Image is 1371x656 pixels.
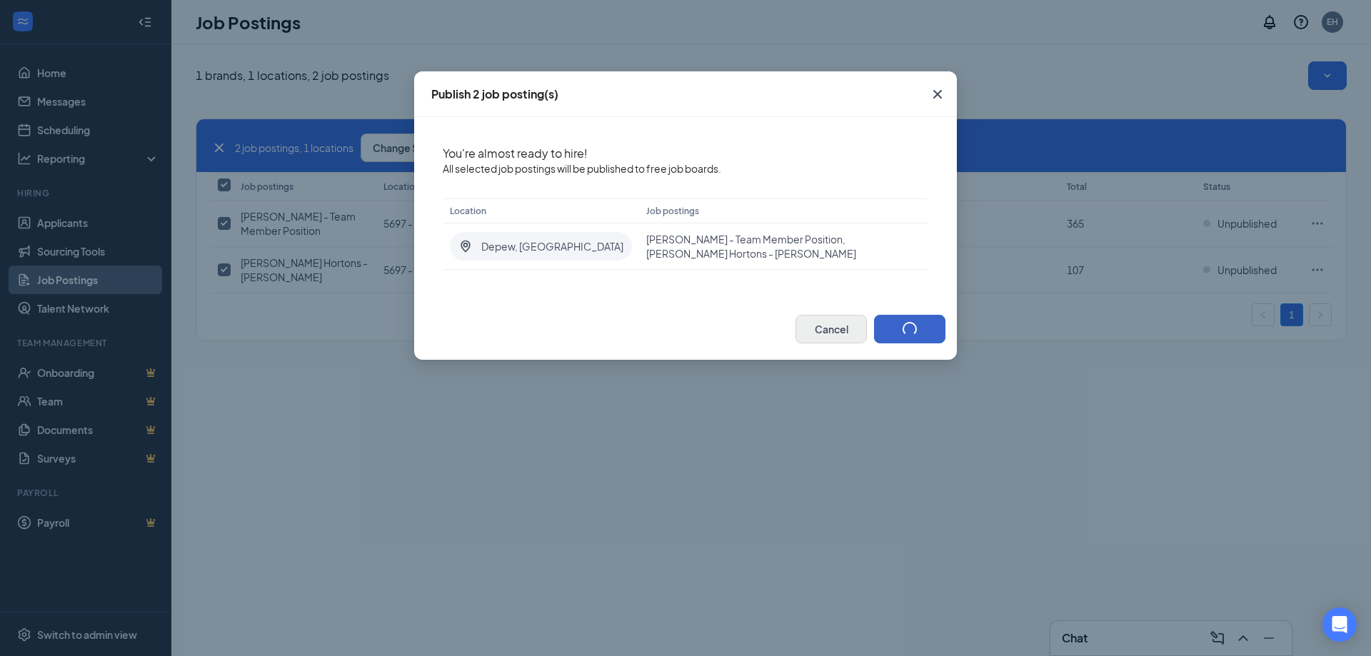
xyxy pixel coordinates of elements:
[443,161,928,176] span: All selected job postings will be published to free job boards.
[443,198,639,223] th: Location
[1322,607,1357,642] div: Open Intercom Messenger
[431,86,558,102] div: Publish 2 job posting(s)
[795,315,867,343] button: Cancel
[443,146,928,161] p: You're almost ready to hire!
[639,223,928,270] td: [PERSON_NAME] - Team Member Position, [PERSON_NAME] Hortons - [PERSON_NAME]
[918,71,957,117] button: Close
[458,239,473,253] svg: LocationPin
[481,239,623,253] span: Depew, [GEOGRAPHIC_DATA]
[639,198,928,223] th: Job postings
[929,86,946,103] svg: Cross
